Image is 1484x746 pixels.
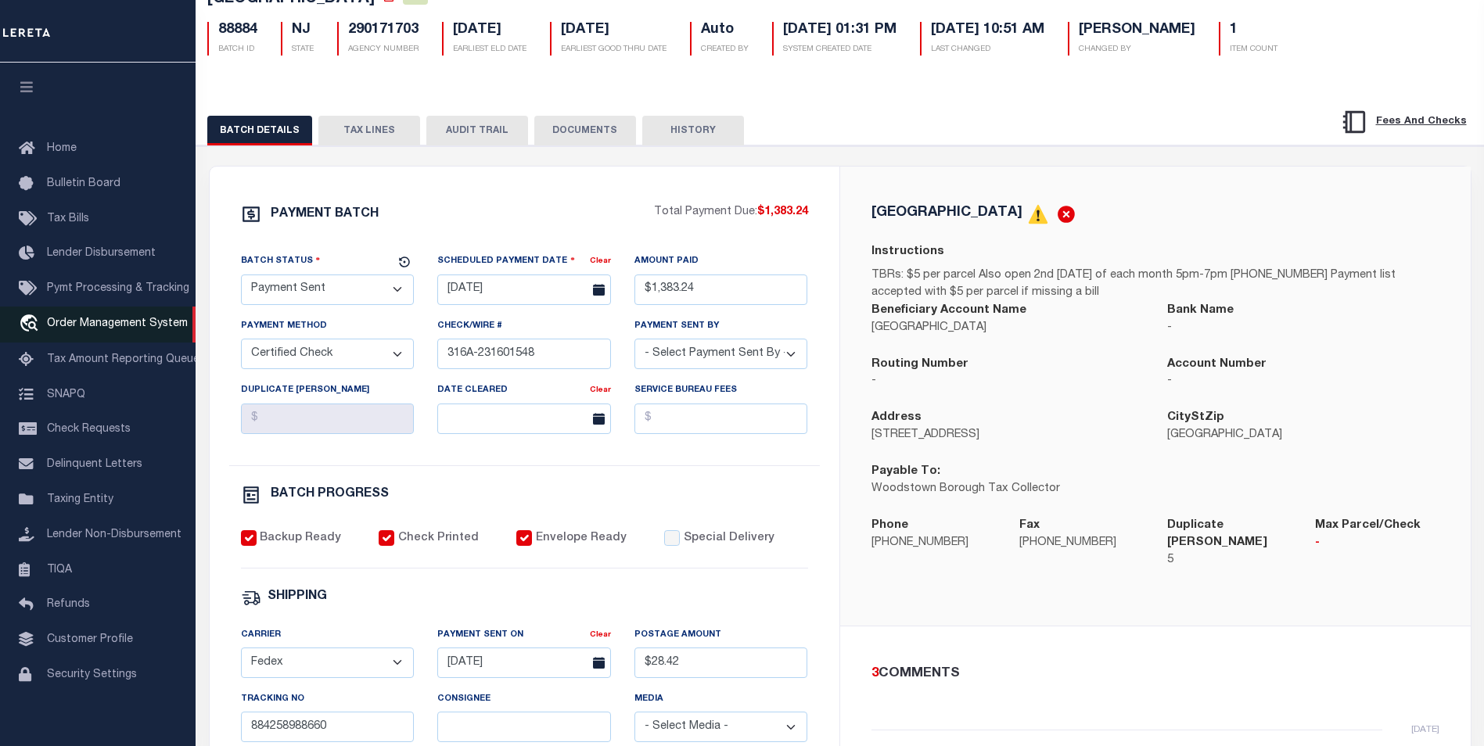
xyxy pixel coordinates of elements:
p: [DATE] [1411,723,1439,737]
label: CityStZip [1167,409,1224,427]
h5: [DATE] 01:31 PM [783,22,897,39]
p: ITEM COUNT [1230,44,1277,56]
h5: [DATE] [561,22,667,39]
label: Envelope Ready [536,530,627,547]
label: Routing Number [871,356,968,374]
a: Clear [590,631,611,639]
span: Lender Disbursement [47,248,156,259]
label: Payment Method [241,320,327,333]
p: EARLIEST ELD DATE [453,44,526,56]
input: $ [634,274,808,305]
h6: PAYMENT BATCH [271,208,379,221]
h5: Auto [701,22,749,39]
span: Home [47,143,77,154]
button: DOCUMENTS [534,116,636,145]
div: COMMENTS [871,664,1433,684]
span: TIQA [47,564,72,575]
label: Beneficiary Account Name [871,302,1026,320]
h5: [GEOGRAPHIC_DATA] [871,206,1022,220]
p: [PHONE_NUMBER] [871,535,996,552]
label: Phone [871,517,908,535]
i: travel_explore [19,314,44,335]
p: CREATED BY [701,44,749,56]
h5: [DATE] [453,22,526,39]
p: TBRs: $5 per parcel Also open 2nd [DATE] of each month 5pm-7pm [PHONE_NUMBER] Payment list accept... [871,267,1439,302]
h6: BATCH PROGRESS [271,488,389,500]
label: Instructions [871,243,944,261]
p: AGENCY NUMBER [348,44,419,56]
span: Bulletin Board [47,178,120,189]
p: STATE [292,44,314,56]
h5: 290171703 [348,22,419,39]
button: Fees And Checks [1335,106,1473,138]
span: Lender Non-Disbursement [47,529,181,540]
p: BATCH ID [218,44,257,56]
label: Payment Sent On [437,629,523,642]
span: Customer Profile [47,634,133,645]
span: Tax Amount Reporting Queue [47,354,199,365]
label: Tracking No [241,693,304,706]
span: Delinquent Letters [47,459,142,470]
label: Postage Amount [634,629,721,642]
span: Check Requests [47,424,131,435]
button: BATCH DETAILS [207,116,312,145]
h5: NJ [292,22,314,39]
label: Service Bureau Fees [634,384,737,397]
p: - [1167,373,1439,390]
p: [GEOGRAPHIC_DATA] [871,320,1144,337]
input: $ [634,647,808,678]
p: Woodstown Borough Tax Collector [871,481,1144,498]
label: Consignee [437,693,490,706]
label: Duplicate [PERSON_NAME] [241,384,369,397]
input: $ [634,403,808,434]
label: Check/Wire # [437,320,502,333]
label: Batch Status [241,253,321,268]
a: Clear [590,386,611,394]
label: Amount Paid [634,255,699,268]
p: [GEOGRAPHIC_DATA] [1167,427,1439,444]
h5: 1 [1230,22,1277,39]
p: LAST CHANGED [931,44,1044,56]
label: Account Number [1167,356,1267,374]
span: Order Management System [47,318,188,329]
span: Taxing Entity [47,494,113,505]
label: Payment Sent By [634,320,719,333]
p: Total Payment Due: [654,204,808,221]
label: Date Cleared [437,384,508,397]
label: Carrier [241,629,281,642]
label: Special Delivery [684,530,774,547]
label: Check Printed [398,530,479,547]
label: Media [634,693,663,706]
span: Refunds [47,599,90,610]
span: Tax Bills [47,213,89,224]
p: - [871,373,1144,390]
a: Clear [590,257,611,265]
label: Payable To: [871,463,940,481]
button: TAX LINES [318,116,420,145]
p: [PHONE_NUMBER] [1019,535,1144,552]
h5: [DATE] 10:51 AM [931,22,1044,39]
input: $ [241,403,415,434]
button: AUDIT TRAIL [426,116,528,145]
label: Max Parcel/Check [1315,517,1421,535]
h5: 88884 [218,22,257,39]
label: Duplicate [PERSON_NAME] [1167,517,1292,552]
p: [STREET_ADDRESS] [871,427,1144,444]
p: SYSTEM CREATED DATE [783,44,897,56]
label: Fax [1019,517,1040,535]
p: - [1315,535,1439,552]
label: Address [871,409,922,427]
span: $1,383.24 [757,206,808,217]
span: 3 [871,667,879,680]
h6: SHIPPING [268,590,327,604]
p: EARLIEST GOOD THRU DATE [561,44,667,56]
p: - [1167,320,1439,337]
h5: [PERSON_NAME] [1079,22,1195,39]
p: CHANGED BY [1079,44,1195,56]
span: SNAPQ [47,389,85,400]
span: Pymt Processing & Tracking [47,283,189,294]
span: Security Settings [47,669,137,680]
p: 5 [1167,552,1292,569]
label: Scheduled Payment Date [437,253,575,268]
label: Bank Name [1167,302,1234,320]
